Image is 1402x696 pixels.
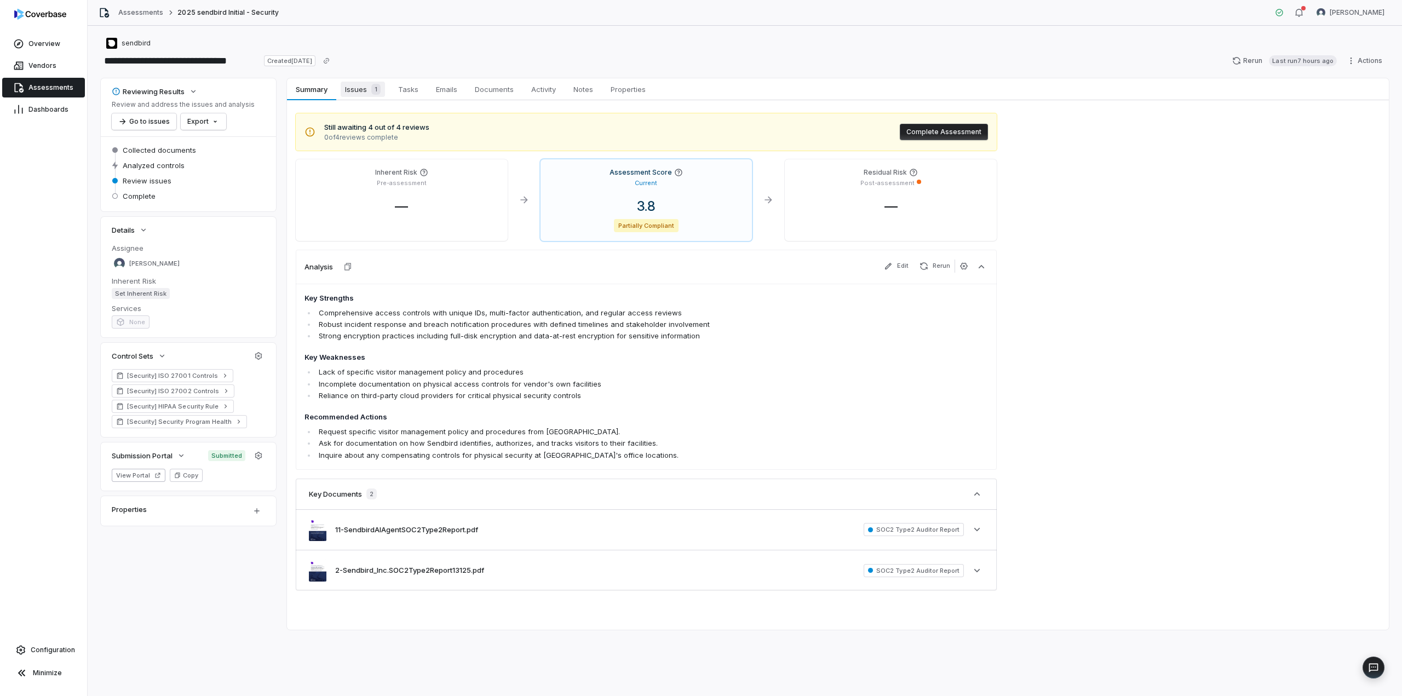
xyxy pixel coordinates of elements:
li: Request specific visitor management policy and procedures from [GEOGRAPHIC_DATA]. [316,426,851,438]
span: Complete [123,191,156,201]
span: [Security] ISO 27001 Controls [127,371,218,380]
a: [Security] Security Program Health [112,415,247,428]
h3: Key Documents [309,489,362,499]
a: Overview [2,34,85,54]
button: Complete Assessment [900,124,988,140]
h4: Key Strengths [304,293,851,304]
button: Submission Portal [108,446,189,465]
h4: Residual Risk [864,168,907,177]
button: Minimize [4,662,83,684]
a: Assessments [2,78,85,97]
img: 4986ffdd521b4bfbbd71c4e7d9ced73c.jpg [309,519,326,541]
span: — [386,198,417,214]
a: Assessments [118,8,163,17]
span: 0 of 4 reviews complete [324,133,429,142]
dt: Services [112,303,265,313]
span: Assessments [28,83,73,92]
span: Submission Portal [112,451,173,461]
li: Lack of specific visitor management policy and procedures [316,366,851,378]
button: https://sendbird.com/sendbird [103,33,154,53]
span: Analyzed controls [123,160,185,170]
img: a47b922638714966a02fb5bc56eb84d3.jpg [309,559,326,582]
span: Review issues [123,176,171,186]
span: Properties [606,82,650,96]
span: [Security] Security Program Health [127,417,232,426]
span: Activity [527,82,560,96]
a: [Security] ISO 27002 Controls [112,384,234,398]
span: 1 [371,84,381,95]
div: Reviewing Results [112,87,185,96]
button: Edit [880,260,913,273]
p: Review and address the issues and analysis [112,100,255,109]
button: Go to issues [112,113,176,130]
img: logo-D7KZi-bG.svg [14,9,66,20]
button: Reviewing Results [108,82,201,101]
span: Emails [432,82,462,96]
dt: Assignee [112,243,265,253]
button: Copy link [317,51,336,71]
a: Vendors [2,56,85,76]
span: 2025 sendbird Initial - Security [177,8,278,17]
span: Details [112,225,135,235]
span: [PERSON_NAME] [1330,8,1384,17]
li: Inquire about any compensating controls for physical security at [GEOGRAPHIC_DATA]'s office locat... [316,450,851,461]
li: Ask for documentation on how Sendbird identifies, authorizes, and tracks visitors to their facili... [316,438,851,449]
span: [PERSON_NAME] [129,260,180,268]
a: Configuration [4,640,83,660]
button: Export [181,113,226,130]
span: Set Inherent Risk [112,288,170,299]
button: RerunLast run7 hours ago [1226,53,1343,69]
span: Minimize [33,669,62,677]
button: View Portal [112,469,165,482]
span: Documents [470,82,518,96]
button: 2-Sendbird_Inc.SOC2Type2Report13125.pdf [335,565,484,576]
button: Copy [170,469,203,482]
span: 3.8 [628,198,664,214]
h3: Analysis [304,262,333,272]
a: Dashboards [2,100,85,119]
span: Collected documents [123,145,196,155]
li: Robust incident response and breach notification procedures with defined timelines and stakeholde... [316,319,851,330]
h4: Inherent Risk [375,168,417,177]
span: Control Sets [112,351,153,361]
h4: Assessment Score [610,168,672,177]
p: Current [635,179,657,187]
dt: Inherent Risk [112,276,265,286]
span: [Security] HIPAA Security Rule [127,402,219,411]
span: Submitted [208,450,245,461]
button: 11-SendbirdAIAgentSOC2Type2Report.pdf [335,525,478,536]
span: 2 [366,488,377,499]
a: [Security] ISO 27001 Controls [112,369,233,382]
button: Actions [1343,53,1389,69]
span: SOC2 Type2 Auditor Report [864,564,964,577]
li: Reliance on third-party cloud providers for critical physical security controls [316,390,851,401]
p: Post-assessment [860,179,915,187]
button: Jesse Nord avatar[PERSON_NAME] [1310,4,1391,21]
li: Incomplete documentation on physical access controls for vendor's own facilities [316,378,851,390]
span: Issues [341,82,385,97]
button: Details [108,220,151,240]
span: Tasks [394,82,423,96]
span: Dashboards [28,105,68,114]
span: Vendors [28,61,56,70]
img: Jesse Nord avatar [114,258,125,269]
h4: Key Weaknesses [304,352,851,363]
a: [Security] HIPAA Security Rule [112,400,234,413]
span: [Security] ISO 27002 Controls [127,387,219,395]
span: Notes [569,82,597,96]
li: Strong encryption practices including full-disk encryption and data-at-rest encryption for sensit... [316,330,851,342]
button: Rerun [915,260,955,273]
img: Jesse Nord avatar [1317,8,1325,17]
span: Partially Compliant [614,219,679,232]
span: Last run 7 hours ago [1269,55,1337,66]
span: SOC2 Type2 Auditor Report [864,523,964,536]
span: Still awaiting 4 out of 4 reviews [324,122,429,133]
span: sendbird [122,39,151,48]
span: — [876,198,906,214]
p: Pre-assessment [377,179,427,187]
span: Overview [28,39,60,48]
button: Control Sets [108,346,170,366]
h4: Recommended Actions [304,412,851,423]
li: Comprehensive access controls with unique IDs, multi-factor authentication, and regular access re... [316,307,851,319]
span: Configuration [31,646,75,654]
